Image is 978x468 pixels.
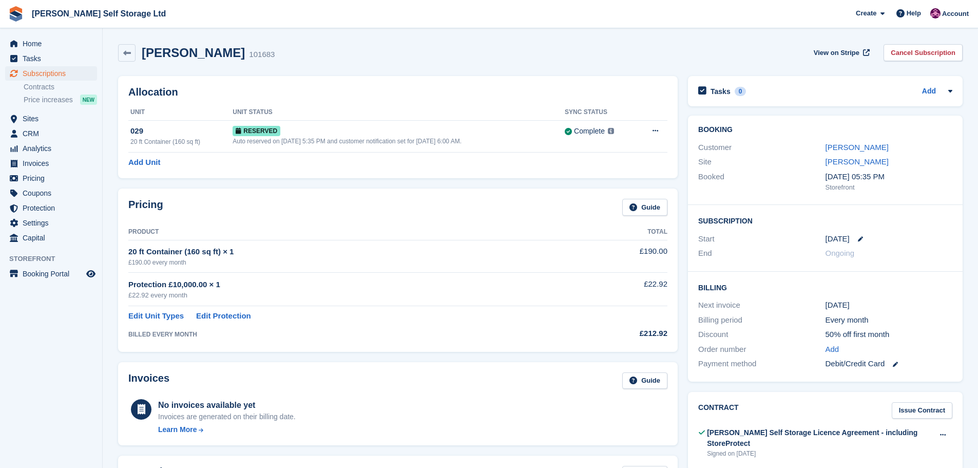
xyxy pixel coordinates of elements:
div: Storefront [826,182,952,193]
span: Account [942,9,969,19]
h2: Invoices [128,372,169,389]
img: icon-info-grey-7440780725fd019a000dd9b08b2336e03edf1995a4989e88bcd33f0948082b44.svg [608,128,614,134]
div: NEW [80,95,97,105]
h2: Tasks [711,87,731,96]
span: Price increases [24,95,73,105]
div: 029 [130,125,233,137]
a: View on Stripe [810,44,872,61]
span: Analytics [23,141,84,156]
span: Subscriptions [23,66,84,81]
a: menu [5,156,97,171]
span: Pricing [23,171,84,185]
th: Unit [128,104,233,121]
span: Storefront [9,254,102,264]
div: [DATE] 05:35 PM [826,171,952,183]
div: Booked [698,171,825,193]
div: Debit/Credit Card [826,358,952,370]
a: Learn More [158,424,296,435]
img: stora-icon-8386f47178a22dfd0bd8f6a31ec36ba5ce8667c1dd55bd0f319d3a0aa187defe.svg [8,6,24,22]
a: [PERSON_NAME] [826,143,889,152]
a: Guide [622,372,667,389]
a: Edit Protection [196,310,251,322]
div: Next invoice [698,299,825,311]
span: Sites [23,111,84,126]
div: Discount [698,329,825,341]
div: £212.92 [568,328,667,340]
a: [PERSON_NAME] [826,157,889,166]
a: menu [5,267,97,281]
a: menu [5,171,97,185]
span: Coupons [23,186,84,200]
a: menu [5,186,97,200]
td: £190.00 [568,240,667,272]
div: Every month [826,314,952,326]
div: End [698,248,825,259]
div: Signed on [DATE] [707,449,933,458]
span: Home [23,36,84,51]
a: menu [5,231,97,245]
h2: [PERSON_NAME] [142,46,245,60]
a: menu [5,216,97,230]
span: Protection [23,201,84,215]
a: menu [5,141,97,156]
div: Site [698,156,825,168]
span: CRM [23,126,84,141]
a: Price increases NEW [24,94,97,105]
a: Preview store [85,268,97,280]
div: Invoices are generated on their billing date. [158,411,296,422]
a: Contracts [24,82,97,92]
a: menu [5,66,97,81]
div: £22.92 every month [128,290,568,301]
th: Unit Status [233,104,565,121]
div: Learn More [158,424,197,435]
a: Add Unit [128,157,160,169]
span: Ongoing [826,249,855,257]
div: 50% off first month [826,329,952,341]
div: Billing period [698,314,825,326]
div: 20 ft Container (160 sq ft) × 1 [128,246,568,258]
a: Add [826,344,839,355]
div: 20 ft Container (160 sq ft) [130,137,233,146]
div: No invoices available yet [158,399,296,411]
img: Lydia Wild [930,8,941,18]
div: [PERSON_NAME] Self Storage Licence Agreement - including StoreProtect [707,427,933,449]
div: 0 [735,87,746,96]
h2: Contract [698,402,739,419]
span: Settings [23,216,84,230]
span: Help [907,8,921,18]
a: Add [922,86,936,98]
h2: Pricing [128,199,163,216]
a: Cancel Subscription [884,44,963,61]
a: [PERSON_NAME] Self Storage Ltd [28,5,170,22]
span: View on Stripe [814,48,859,58]
div: Payment method [698,358,825,370]
h2: Billing [698,282,952,292]
div: BILLED EVERY MONTH [128,330,568,339]
div: [DATE] [826,299,952,311]
h2: Allocation [128,86,667,98]
span: Booking Portal [23,267,84,281]
a: menu [5,51,97,66]
span: Capital [23,231,84,245]
span: Tasks [23,51,84,66]
a: menu [5,126,97,141]
div: Customer [698,142,825,154]
a: Issue Contract [892,402,952,419]
div: 101683 [249,49,275,61]
div: Auto reserved on [DATE] 5:35 PM and customer notification set for [DATE] 6:00 AM. [233,137,565,146]
a: menu [5,36,97,51]
a: Guide [622,199,667,216]
div: Start [698,233,825,245]
a: Edit Unit Types [128,310,184,322]
div: Complete [574,126,605,137]
a: menu [5,111,97,126]
th: Product [128,224,568,240]
span: Reserved [233,126,280,136]
h2: Booking [698,126,952,134]
div: Order number [698,344,825,355]
h2: Subscription [698,215,952,226]
td: £22.92 [568,273,667,306]
th: Sync Status [565,104,636,121]
a: menu [5,201,97,215]
span: Create [856,8,876,18]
